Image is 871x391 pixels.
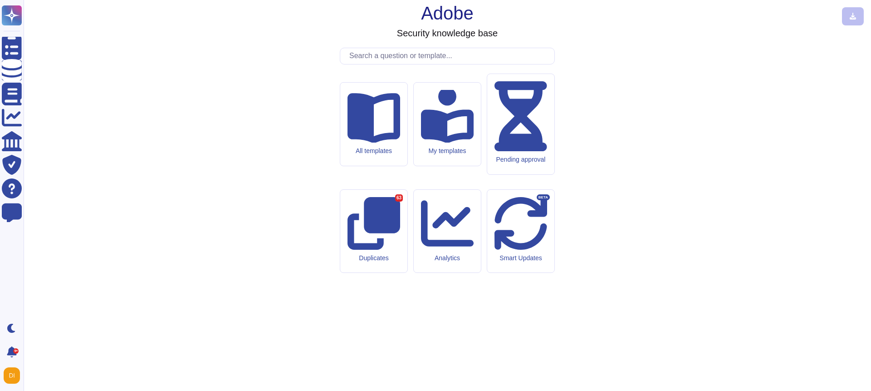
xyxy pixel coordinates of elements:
[397,28,498,39] h3: Security knowledge base
[494,254,547,262] div: Smart Updates
[4,367,20,384] img: user
[537,194,550,201] div: BETA
[2,366,26,386] button: user
[347,147,400,155] div: All templates
[421,2,474,24] h1: Adobe
[395,194,403,202] div: 63
[494,156,547,163] div: Pending approval
[347,254,400,262] div: Duplicates
[421,254,474,262] div: Analytics
[421,147,474,155] div: My templates
[345,48,554,64] input: Search a question or template...
[13,348,19,354] div: 9+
